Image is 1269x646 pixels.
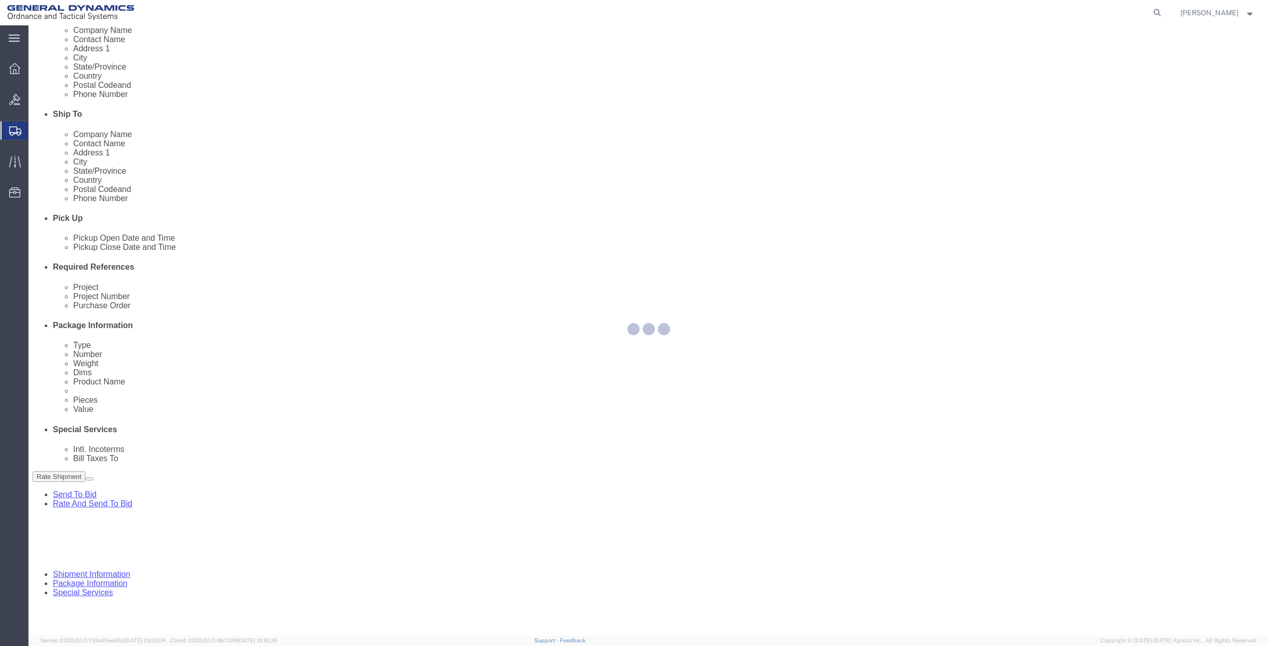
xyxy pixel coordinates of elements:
[170,637,277,643] span: Client: 2025.20.0-8b113f4
[7,5,134,20] img: logo
[534,637,560,643] a: Support
[560,637,586,643] a: Feedback
[237,637,277,643] span: [DATE] 10:16:38
[1180,7,1255,19] button: [PERSON_NAME]
[1181,7,1238,18] span: Nicholas Bohmer
[125,637,166,643] span: [DATE] 09:51:04
[41,637,166,643] span: Server: 2025.20.0-710e05ee653
[1100,636,1257,645] span: Copyright © [DATE]-[DATE] Agistix Inc., All Rights Reserved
